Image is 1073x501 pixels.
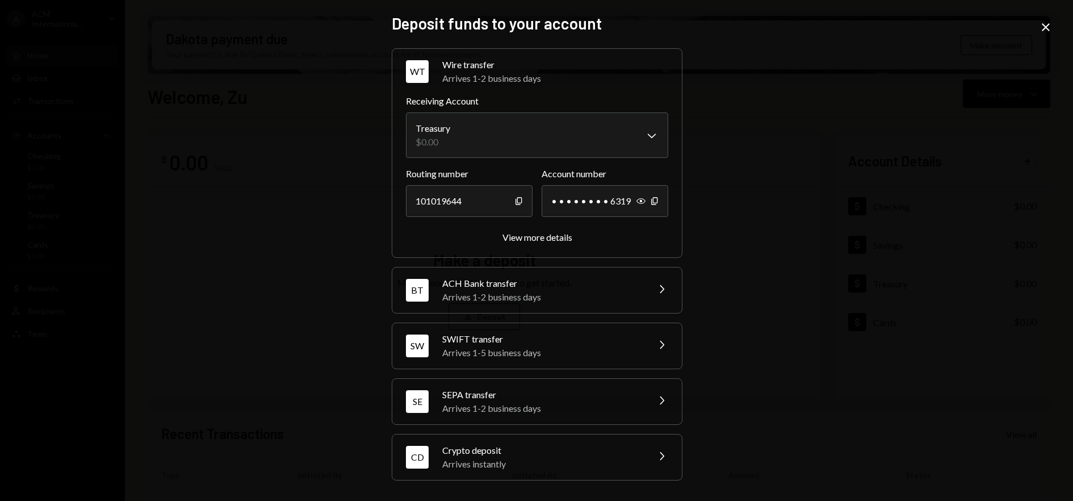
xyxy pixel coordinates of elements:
h2: Deposit funds to your account [392,12,681,35]
div: View more details [502,232,572,243]
div: WTWire transferArrives 1-2 business days [406,94,668,244]
div: • • • • • • • • 6319 [542,185,668,217]
div: SE [406,390,429,413]
div: Arrives 1-2 business days [442,402,641,415]
div: 101019644 [406,185,533,217]
div: Arrives 1-5 business days [442,346,641,360]
button: CDCrypto depositArrives instantly [392,435,682,480]
div: WT [406,60,429,83]
div: Arrives 1-2 business days [442,72,668,85]
div: Crypto deposit [442,444,641,457]
button: SESEPA transferArrives 1-2 business days [392,379,682,424]
button: WTWire transferArrives 1-2 business days [392,49,682,94]
button: Receiving Account [406,112,668,158]
label: Account number [542,167,668,181]
button: BTACH Bank transferArrives 1-2 business days [392,268,682,313]
button: View more details [502,232,572,244]
label: Routing number [406,167,533,181]
div: BT [406,279,429,302]
label: Receiving Account [406,94,668,108]
div: SEPA transfer [442,388,641,402]
div: SWIFT transfer [442,332,641,346]
div: Wire transfer [442,58,668,72]
button: SWSWIFT transferArrives 1-5 business days [392,323,682,369]
div: CD [406,446,429,469]
div: ACH Bank transfer [442,277,641,290]
div: SW [406,335,429,357]
div: Arrives instantly [442,457,641,471]
div: Arrives 1-2 business days [442,290,641,304]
